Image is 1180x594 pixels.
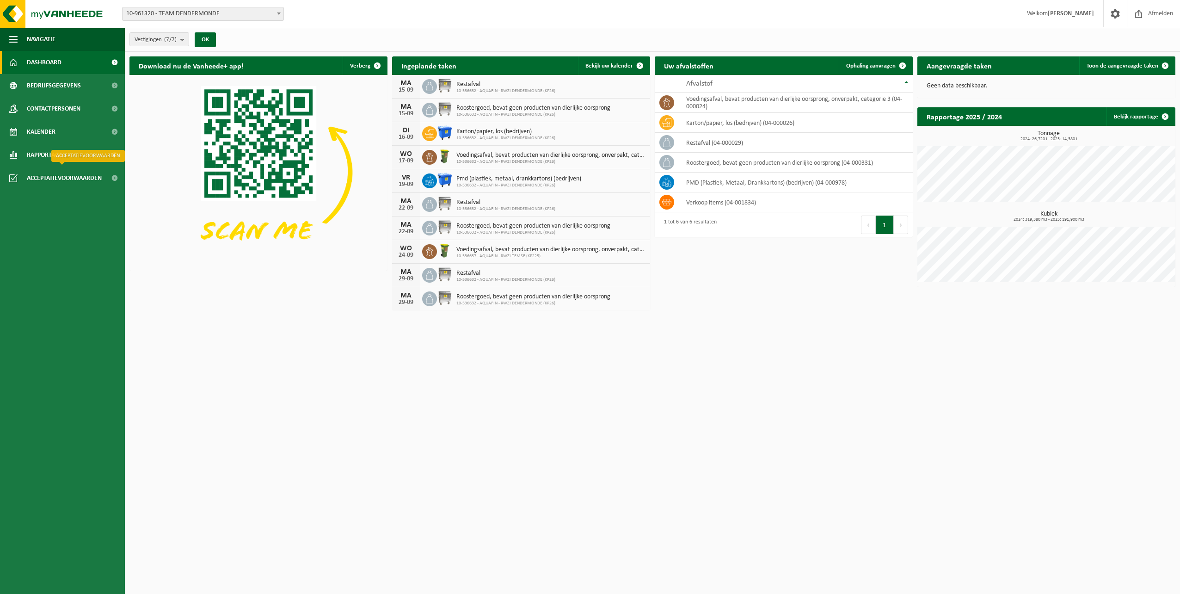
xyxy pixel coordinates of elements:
div: MA [397,198,415,205]
div: 29-09 [397,299,415,306]
button: 1 [876,216,894,234]
span: 10-536632 - AQUAFIN - RWZI DENDERMONDE (KP26) [456,301,610,306]
span: Roostergoed, bevat geen producten van dierlijke oorsprong [456,223,610,230]
h2: Uw afvalstoffen [655,56,723,74]
span: Bedrijfsgegevens [27,74,81,97]
span: 10-536632 - AQUAFIN - RWZI DENDERMONDE (KP26) [456,136,555,141]
span: Restafval [456,199,555,206]
div: DI [397,127,415,134]
span: Verberg [350,63,370,69]
td: PMD (Plastiek, Metaal, Drankkartons) (bedrijven) (04-000978) [679,173,913,192]
span: 10-536632 - AQUAFIN - RWZI DENDERMONDE (KP26) [456,277,555,283]
button: OK [195,32,216,47]
span: 10-536632 - AQUAFIN - RWZI DENDERMONDE (KP26) [456,88,555,94]
img: WB-1100-GAL-GY-02 [437,196,453,211]
span: Toon de aangevraagde taken [1087,63,1158,69]
div: 19-09 [397,181,415,188]
button: Verberg [343,56,387,75]
span: Afvalstof [686,80,713,87]
a: Toon de aangevraagde taken [1079,56,1174,75]
div: 1 tot 6 van 6 resultaten [659,215,717,235]
span: 10-961320 - TEAM DENDERMONDE [123,7,283,20]
td: karton/papier, los (bedrijven) (04-000026) [679,113,913,133]
div: 29-09 [397,276,415,282]
div: 22-09 [397,229,415,235]
div: MA [397,292,415,299]
span: Kalender [27,120,55,143]
td: roostergoed, bevat geen producten van dierlijke oorsprong (04-000331) [679,153,913,173]
div: MA [397,80,415,87]
count: (7/7) [164,37,177,43]
img: WB-1100-HPE-BE-01 [437,125,453,141]
a: Bekijk uw kalender [578,56,649,75]
h2: Ingeplande taken [392,56,466,74]
span: Karton/papier, los (bedrijven) [456,128,555,136]
span: Bekijk uw kalender [585,63,633,69]
span: Roostergoed, bevat geen producten van dierlijke oorsprong [456,293,610,301]
span: 10-536632 - AQUAFIN - RWZI DENDERMONDE (KP26) [456,112,610,118]
div: 24-09 [397,252,415,259]
span: Acceptatievoorwaarden [27,167,102,190]
button: Vestigingen(7/7) [129,32,189,46]
a: Bekijk rapportage [1106,107,1174,126]
a: Ophaling aanvragen [839,56,912,75]
button: Previous [861,216,876,234]
span: 2024: 319,380 m3 - 2025: 191,900 m3 [922,217,1175,222]
img: WB-1100-GAL-GY-01 [437,101,453,117]
div: 16-09 [397,134,415,141]
div: WO [397,150,415,158]
span: 10-536632 - AQUAFIN - RWZI DENDERMONDE (KP26) [456,183,581,188]
div: WO [397,245,415,252]
span: Restafval [456,270,555,277]
td: verkoop items (04-001834) [679,192,913,212]
h2: Download nu de Vanheede+ app! [129,56,253,74]
img: WB-1100-HPE-BE-01 [437,172,453,188]
div: 17-09 [397,158,415,164]
div: MA [397,103,415,111]
span: Ophaling aanvragen [846,63,896,69]
p: Geen data beschikbaar. [927,83,1166,89]
span: 10-536657 - AQUAFIN - RWZI TEMSE (KP225) [456,254,645,259]
img: WB-0060-HPE-GN-50 [437,243,453,259]
div: VR [397,174,415,181]
img: Download de VHEPlus App [129,75,387,269]
img: WB-1100-GAL-GY-02 [437,266,453,282]
span: 2024: 26,720 t - 2025: 14,380 t [922,137,1175,142]
img: WB-1100-GAL-GY-01 [437,290,453,306]
span: Rapportage [27,143,62,167]
span: 10-536632 - AQUAFIN - RWZI DENDERMONDE (KP26) [456,159,645,165]
div: MA [397,221,415,229]
span: Vestigingen [135,33,177,47]
span: Roostergoed, bevat geen producten van dierlijke oorsprong [456,105,610,112]
span: 10-536632 - AQUAFIN - RWZI DENDERMONDE (KP26) [456,230,610,235]
div: 15-09 [397,111,415,117]
img: WB-0060-HPE-GN-50 [437,148,453,164]
td: voedingsafval, bevat producten van dierlijke oorsprong, onverpakt, categorie 3 (04-000024) [679,93,913,113]
button: Next [894,216,908,234]
img: WB-1100-GAL-GY-01 [437,219,453,235]
span: Restafval [456,81,555,88]
span: Contactpersonen [27,97,80,120]
h3: Kubiek [922,211,1175,222]
div: MA [397,268,415,276]
span: Voedingsafval, bevat producten van dierlijke oorsprong, onverpakt, categorie 3 [456,152,645,159]
td: restafval (04-000029) [679,133,913,153]
h2: Aangevraagde taken [917,56,1001,74]
span: 10-536632 - AQUAFIN - RWZI DENDERMONDE (KP26) [456,206,555,212]
h3: Tonnage [922,130,1175,142]
span: Navigatie [27,28,55,51]
span: Dashboard [27,51,61,74]
div: 15-09 [397,87,415,93]
span: Pmd (plastiek, metaal, drankkartons) (bedrijven) [456,175,581,183]
h2: Rapportage 2025 / 2024 [917,107,1011,125]
img: WB-1100-GAL-GY-02 [437,78,453,93]
span: Voedingsafval, bevat producten van dierlijke oorsprong, onverpakt, categorie 3 [456,246,645,254]
div: 22-09 [397,205,415,211]
span: 10-961320 - TEAM DENDERMONDE [122,7,284,21]
strong: [PERSON_NAME] [1048,10,1094,17]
